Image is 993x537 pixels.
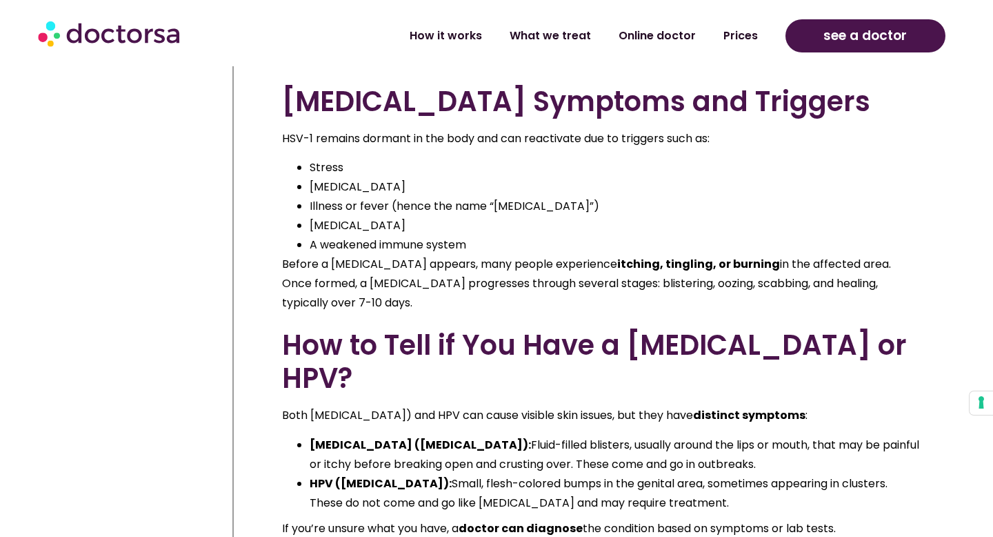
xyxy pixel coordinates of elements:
[310,437,531,453] strong: [MEDICAL_DATA] ([MEDICAL_DATA]):
[310,216,919,235] li: [MEDICAL_DATA]
[282,406,919,425] p: Both [MEDICAL_DATA]) and HPV can cause visible skin issues, but they have :
[310,197,919,216] li: Illness or fever (hence the name “[MEDICAL_DATA]”)
[282,329,919,395] h2: How to Tell if You Have a [MEDICAL_DATA] or HPV?
[310,235,919,255] li: A weakened immune system
[496,20,605,52] a: What we treat
[396,20,496,52] a: How it works
[310,436,919,474] li: Fluid-filled blisters, usually around the lips or mouth, that may be painful or itchy before brea...
[970,391,993,415] button: Your consent preferences for tracking technologies
[785,19,945,52] a: see a doctor
[282,255,919,313] p: Before a [MEDICAL_DATA] appears, many people experience in the affected area. Once formed, a [MED...
[693,407,805,423] strong: distinct symptoms
[282,85,919,118] h2: [MEDICAL_DATA] Symptoms and Triggers
[823,25,907,47] span: see a doctor
[310,158,919,177] li: Stress
[617,256,780,272] strong: itching, tingling, or burning
[263,20,771,52] nav: Menu
[459,520,583,536] strong: doctor can diagnose
[310,177,919,197] li: [MEDICAL_DATA]
[710,20,772,52] a: Prices
[605,20,710,52] a: Online doctor
[310,476,452,491] strong: HPV ([MEDICAL_DATA]):
[282,129,919,148] p: HSV-1 remains dormant in the body and can reactivate due to triggers such as:
[310,474,919,513] li: Small, flesh-colored bumps in the genital area, sometimes appearing in clusters. These do not com...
